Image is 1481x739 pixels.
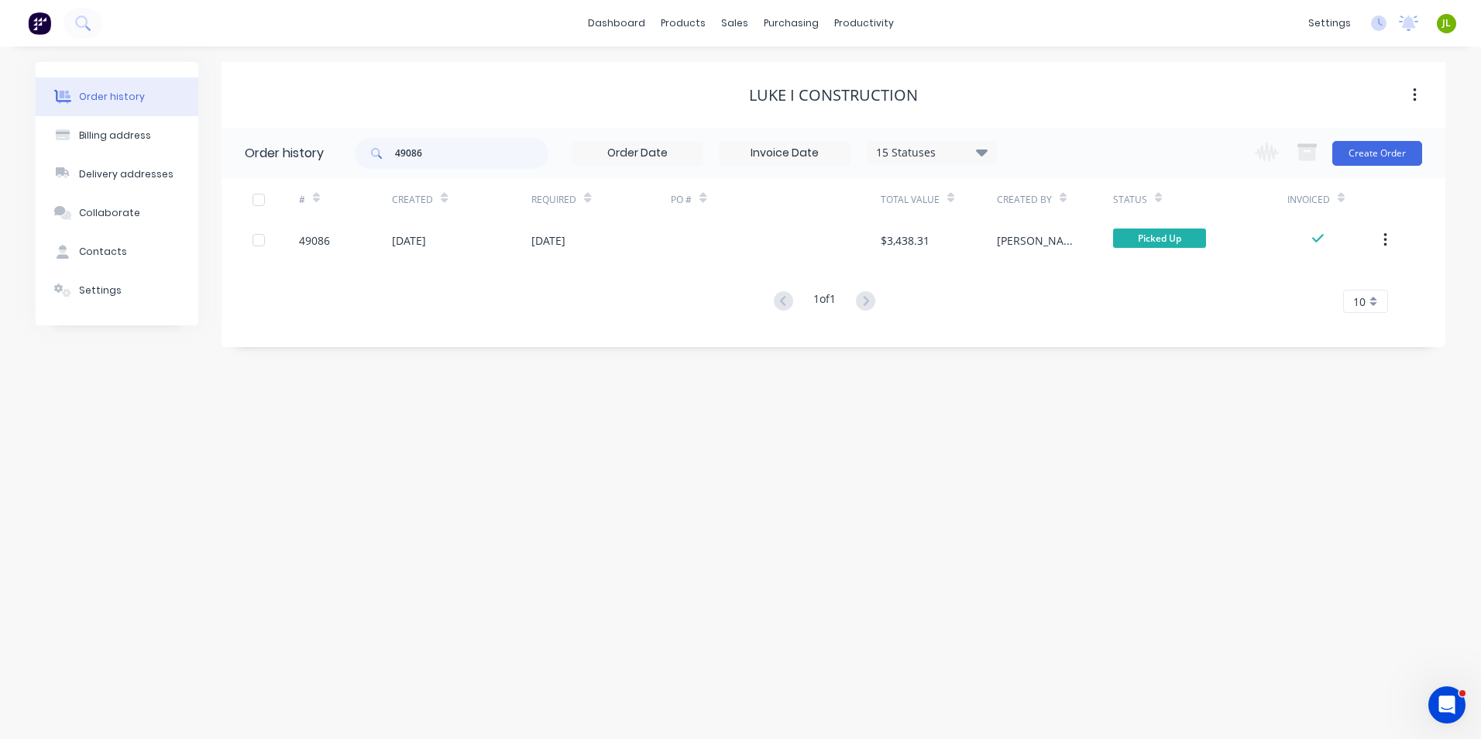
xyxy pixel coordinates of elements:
[392,178,531,221] div: Created
[79,167,174,181] div: Delivery addresses
[826,12,902,35] div: productivity
[36,116,198,155] button: Billing address
[531,193,576,207] div: Required
[79,284,122,297] div: Settings
[881,193,940,207] div: Total Value
[245,144,324,163] div: Order history
[713,12,756,35] div: sales
[531,232,565,249] div: [DATE]
[36,194,198,232] button: Collaborate
[881,178,997,221] div: Total Value
[813,290,836,313] div: 1 of 1
[881,232,929,249] div: $3,438.31
[1353,294,1366,310] span: 10
[1113,178,1287,221] div: Status
[1442,16,1451,30] span: JL
[392,193,433,207] div: Created
[997,193,1052,207] div: Created By
[671,178,880,221] div: PO #
[79,206,140,220] div: Collaborate
[79,245,127,259] div: Contacts
[720,142,850,165] input: Invoice Date
[1113,229,1206,248] span: Picked Up
[1113,193,1147,207] div: Status
[997,232,1082,249] div: [PERSON_NAME]
[299,178,392,221] div: #
[36,77,198,116] button: Order history
[392,232,426,249] div: [DATE]
[1428,686,1466,724] iframe: Intercom live chat
[395,138,548,169] input: Search...
[1287,193,1330,207] div: Invoiced
[79,129,151,143] div: Billing address
[36,232,198,271] button: Contacts
[749,86,918,105] div: LUKE I CONSTRUCTION
[671,193,692,207] div: PO #
[1287,178,1380,221] div: Invoiced
[1332,141,1422,166] button: Create Order
[756,12,826,35] div: purchasing
[531,178,671,221] div: Required
[997,178,1113,221] div: Created By
[79,90,145,104] div: Order history
[1301,12,1359,35] div: settings
[299,232,330,249] div: 49086
[653,12,713,35] div: products
[36,271,198,310] button: Settings
[299,193,305,207] div: #
[36,155,198,194] button: Delivery addresses
[572,142,703,165] input: Order Date
[580,12,653,35] a: dashboard
[867,144,997,161] div: 15 Statuses
[28,12,51,35] img: Factory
